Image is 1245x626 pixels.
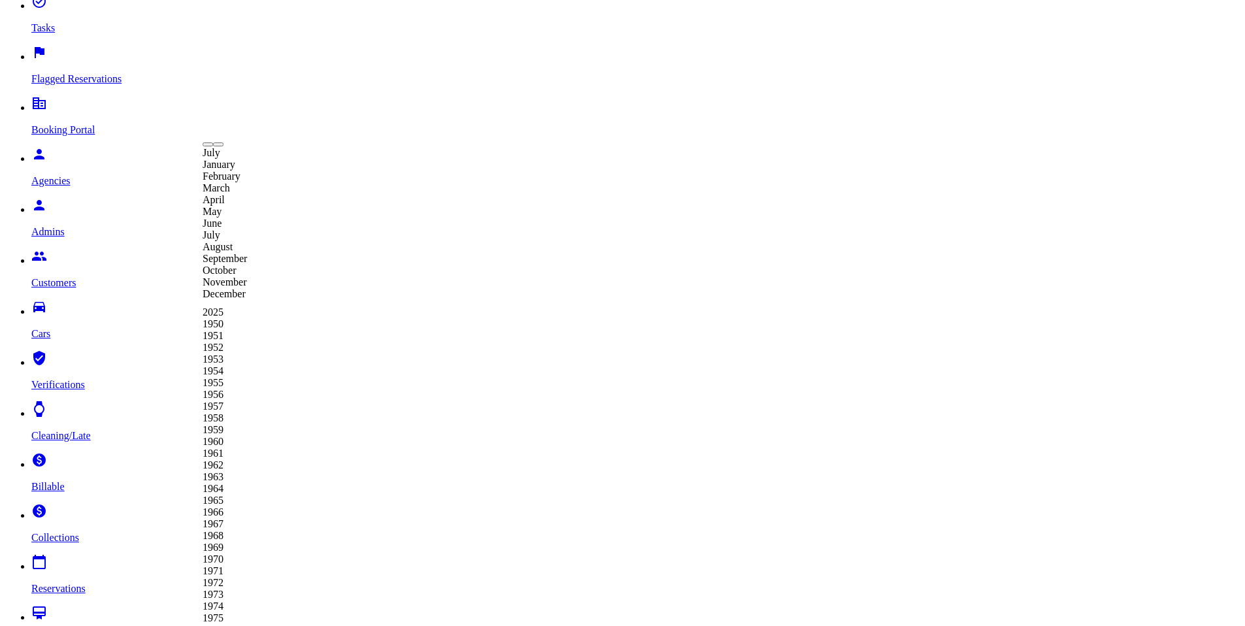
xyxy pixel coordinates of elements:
div: May [203,206,339,218]
div: December [203,288,339,300]
p: Cars [31,328,1240,340]
div: 1960 [203,436,339,448]
div: 1953 [203,354,339,365]
i: verified_user [31,350,47,366]
i: card_membership [31,605,47,621]
i: flag [31,44,47,60]
div: 1958 [203,412,339,424]
div: 1964 [203,483,339,495]
p: Tasks [31,22,1240,34]
p: Booking Portal [31,124,1240,136]
div: June [203,218,339,229]
i: paid [31,503,47,519]
div: 1974 [203,601,339,612]
p: Billable [31,481,1240,493]
i: person [31,146,47,162]
div: March [203,182,339,194]
div: 1961 [203,448,339,459]
div: 1950 [203,318,339,330]
a: paid Collections [31,510,1240,544]
div: 1973 [203,589,339,601]
div: 1952 [203,342,339,354]
div: April [203,194,339,206]
div: 1962 [203,459,339,471]
div: 1965 [203,495,339,506]
a: person Agencies [31,153,1240,187]
div: October [203,265,339,276]
div: August [203,241,339,253]
div: 1957 [203,401,339,412]
i: calendar_today [31,554,47,570]
i: watch [31,401,47,417]
div: September [203,253,339,265]
a: people Customers [31,255,1240,289]
p: Agencies [31,175,1240,187]
span: 2025 [203,306,224,318]
a: flag Flagged Reservations [31,51,1240,85]
div: 1966 [203,506,339,518]
i: drive_eta [31,299,47,315]
div: 1972 [203,577,339,589]
i: person [31,197,47,213]
span: July [203,147,220,158]
a: corporate_fare Booking Portal [31,102,1240,136]
a: paid Billable [31,459,1240,493]
p: Flagged Reservations [31,73,1240,85]
a: person Admins [31,204,1240,238]
a: watch Cleaning/Late [31,408,1240,442]
div: January [203,159,339,171]
div: 1971 [203,565,339,577]
div: 1955 [203,377,339,389]
i: corporate_fare [31,95,47,111]
a: drive_eta Cars [31,306,1240,340]
a: verified_user Verifications [31,357,1240,391]
div: 1970 [203,553,339,565]
div: 1975 [203,612,339,624]
p: Admins [31,226,1240,238]
p: Cleaning/Late [31,430,1240,442]
i: people [31,248,47,264]
i: paid [31,452,47,468]
div: 1969 [203,542,339,553]
div: 1967 [203,518,339,530]
div: 1951 [203,330,339,342]
div: 1963 [203,471,339,483]
a: calendar_today Reservations [31,561,1240,595]
div: 1959 [203,424,339,436]
p: Reservations [31,583,1240,595]
div: February [203,171,339,182]
p: Collections [31,532,1240,544]
div: 1968 [203,530,339,542]
div: July [203,229,339,241]
p: Customers [31,277,1240,289]
div: November [203,276,339,288]
div: 1954 [203,365,339,377]
div: 1956 [203,389,339,401]
p: Verifications [31,379,1240,391]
